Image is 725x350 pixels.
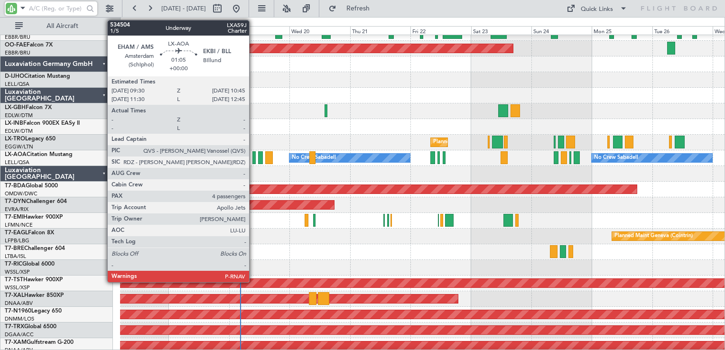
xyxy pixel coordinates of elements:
div: Thu 21 [350,26,410,35]
span: All Aircraft [25,23,100,29]
a: EDLW/DTM [5,112,33,119]
span: T7-BRE [5,246,24,251]
a: WSSL/XSP [5,284,30,291]
div: No Crew Sabadell [594,151,638,165]
a: T7-DYNChallenger 604 [5,199,67,204]
span: LX-TRO [5,136,25,142]
span: T7-XAL [5,293,24,298]
div: Mon 25 [592,26,652,35]
span: T7-TRX [5,324,24,330]
div: Quick Links [581,5,613,14]
a: T7-TRXGlobal 6500 [5,324,56,330]
a: LX-TROLegacy 650 [5,136,56,142]
a: EBBR/BRU [5,34,30,41]
div: Sun 17 [108,26,168,35]
div: Mon 18 [168,26,229,35]
span: OO-FAE [5,42,27,48]
a: T7-RICGlobal 6000 [5,261,55,267]
div: Fri 22 [410,26,471,35]
input: A/C (Reg. or Type) [29,1,84,16]
a: LFMN/NCE [5,221,33,229]
a: D-IJHOCitation Mustang [5,74,70,79]
a: LFPB/LBG [5,237,29,244]
div: Tue 26 [652,26,713,35]
a: T7-N1960Legacy 650 [5,308,62,314]
a: OMDW/DWC [5,190,37,197]
span: T7-N1960 [5,308,31,314]
a: LELL/QSA [5,159,29,166]
button: Quick Links [562,1,632,16]
span: T7-DYN [5,199,26,204]
a: LX-INBFalcon 900EX EASy II [5,120,80,126]
a: DGAA/ACC [5,331,34,338]
a: DNAA/ABV [5,300,33,307]
span: LX-INB [5,120,23,126]
div: Sat 23 [471,26,531,35]
span: T7-XAM [5,340,27,345]
a: T7-EMIHawker 900XP [5,214,63,220]
span: D-IJHO [5,74,24,79]
div: Wed 20 [289,26,350,35]
a: T7-TSTHawker 900XP [5,277,63,283]
span: Refresh [338,5,378,12]
span: T7-EAGL [5,230,28,236]
button: All Aircraft [10,18,103,34]
a: DNMM/LOS [5,315,34,322]
span: T7-RIC [5,261,22,267]
a: EBBR/BRU [5,49,30,56]
a: T7-XALHawker 850XP [5,293,64,298]
div: No Crew Sabadell [292,151,336,165]
div: Planned Maint Geneva (Cointrin) [614,229,693,243]
a: T7-BREChallenger 604 [5,246,65,251]
a: T7-EAGLFalcon 8X [5,230,54,236]
div: [DATE] [122,19,138,27]
a: EDLW/DTM [5,128,33,135]
span: LX-AOA [5,152,27,157]
div: Planned Maint Dubai (Al Maktoum Intl) [186,182,279,196]
a: EGGW/LTN [5,143,33,150]
button: Refresh [324,1,381,16]
span: T7-TST [5,277,23,283]
a: LX-AOACitation Mustang [5,152,73,157]
a: T7-XAMGulfstream G-200 [5,340,74,345]
div: Planned Maint [GEOGRAPHIC_DATA] ([GEOGRAPHIC_DATA]) [433,135,583,149]
a: LELL/QSA [5,81,29,88]
a: EVRA/RIX [5,206,28,213]
span: T7-EMI [5,214,23,220]
span: [DATE] - [DATE] [161,4,206,13]
a: WSSL/XSP [5,268,30,276]
span: LX-GBH [5,105,26,111]
div: Tue 19 [229,26,289,35]
a: T7-BDAGlobal 5000 [5,183,58,189]
a: LX-GBHFalcon 7X [5,105,52,111]
span: T7-BDA [5,183,26,189]
div: Sun 24 [531,26,592,35]
a: LTBA/ISL [5,253,26,260]
a: OO-FAEFalcon 7X [5,42,53,48]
